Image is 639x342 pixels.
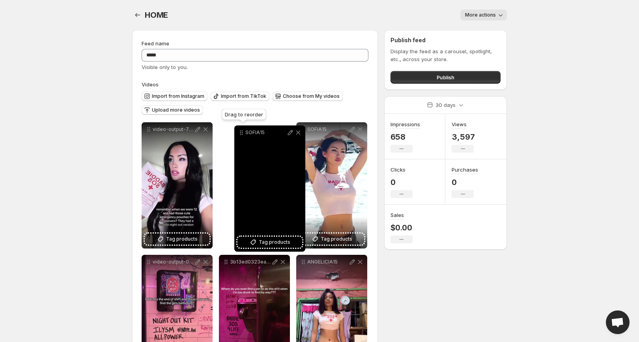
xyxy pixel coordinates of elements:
span: Import from TikTok [221,93,266,99]
h2: Publish feed [390,36,501,44]
div: Open chat [606,310,630,334]
button: Publish [390,71,501,84]
h3: Sales [390,211,404,219]
button: Tag products [299,234,364,245]
p: 3b13ed0323ea42d0bc18cb29dd2cc4e5 2 [230,259,271,265]
button: Import from TikTok [211,92,269,101]
div: video-output-762E1D6F-2E45-4DEA-8DFD-AE153A422086-1 2Tag products [142,122,213,249]
div: SOFIA15Tag products [296,122,367,249]
span: HOME [145,10,168,20]
p: ANGELICIA15 [307,259,348,265]
span: More actions [465,12,496,18]
h3: Impressions [390,120,420,128]
span: Visible only to you. [142,64,188,70]
p: 658 [390,132,420,142]
span: Tag products [259,238,290,246]
h3: Views [452,120,467,128]
h3: Purchases [452,166,478,174]
p: video-output-762E1D6F-2E45-4DEA-8DFD-AE153A422086-1 2 [153,126,194,133]
button: Settings [132,9,143,21]
span: Feed name [142,40,169,47]
p: Display the feed as a carousel, spotlight, etc., across your store. [390,47,501,63]
p: video-output-09350AF6-882D-4E04-A52A-B6507D4EF509-1 2 [153,259,194,265]
p: 3,597 [452,132,475,142]
h3: Clicks [390,166,405,174]
button: Tag products [145,234,209,245]
p: SOFIA15 [307,126,348,133]
span: Videos [142,81,159,88]
p: $0.00 [390,223,413,232]
p: 30 days [435,101,456,109]
span: Choose from My videos [283,93,340,99]
button: Tag products [237,237,302,248]
button: Import from Instagram [142,92,207,101]
span: Tag products [321,235,352,243]
button: Choose from My videos [273,92,343,101]
p: SOFIA15 [245,129,286,136]
p: 0 [390,178,413,187]
span: Import from Instagram [152,93,204,99]
div: SOFIA15Tag products [234,125,305,252]
span: Tag products [166,235,198,243]
span: Upload more videos [152,107,200,113]
button: More actions [460,9,507,21]
span: Publish [437,73,454,81]
p: 0 [452,178,478,187]
button: Upload more videos [142,105,203,115]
